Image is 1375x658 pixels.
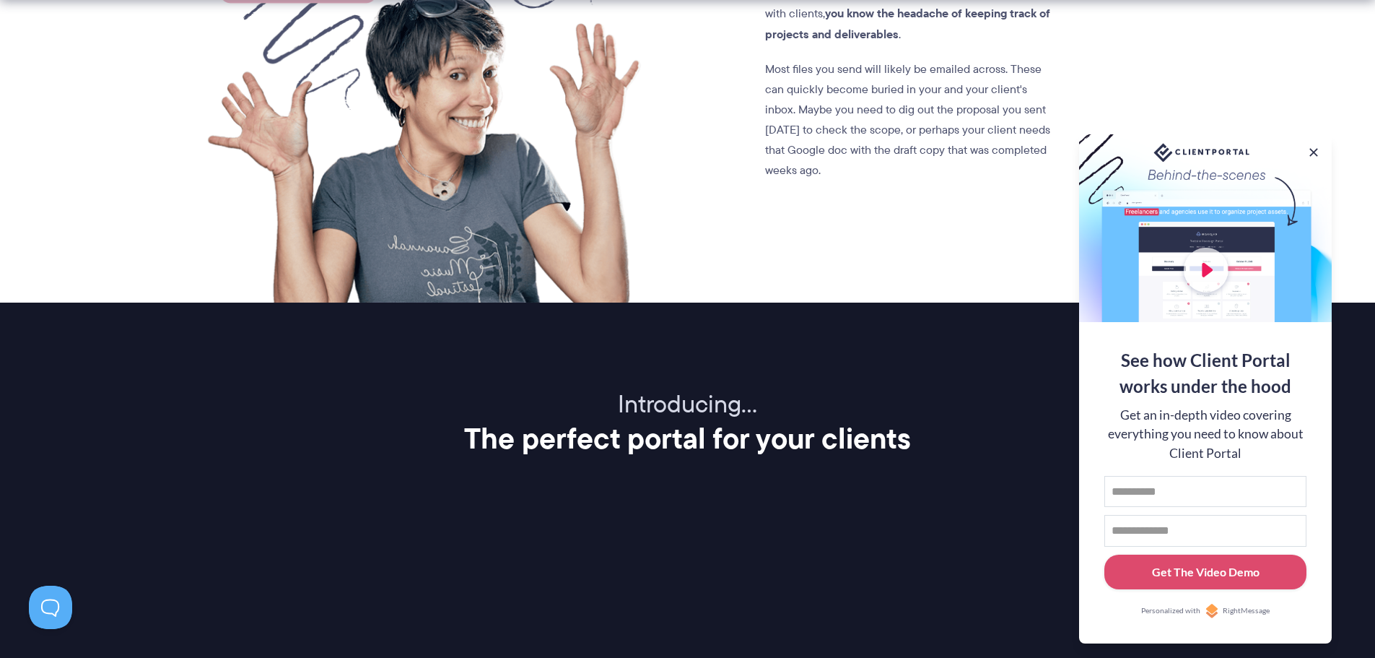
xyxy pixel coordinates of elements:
iframe: Toggle Customer Support [29,586,72,629]
div: Get an in-depth video covering everything you need to know about Client Portal [1104,406,1306,463]
p: Most files you send will likely be emailed across. These can quickly become buried in your and yo... [765,59,1058,181]
div: Get The Video Demo [1152,563,1260,581]
img: Personalized with RightMessage [1205,604,1219,618]
p: Introducing… [215,389,1161,420]
strong: you know the headache of keeping track of projects and deliverables [765,4,1050,43]
button: Get The Video Demo [1104,555,1306,590]
span: Personalized with [1141,605,1200,617]
div: See how Client Portal works under the hood [1104,347,1306,399]
a: Personalized withRightMessage [1104,604,1306,618]
h2: The perfect portal for your clients [215,420,1161,456]
span: RightMessage [1223,605,1270,617]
